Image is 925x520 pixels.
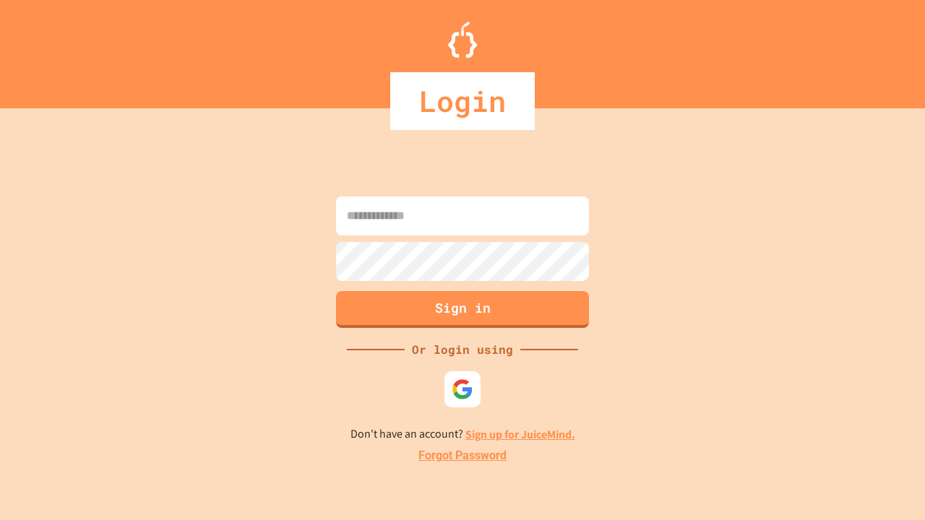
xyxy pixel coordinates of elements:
[336,291,589,328] button: Sign in
[418,447,507,464] a: Forgot Password
[465,427,575,442] a: Sign up for JuiceMind.
[452,378,473,400] img: google-icon.svg
[350,425,575,443] p: Don't have an account?
[448,22,477,58] img: Logo.svg
[405,341,520,358] div: Or login using
[390,72,535,130] div: Login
